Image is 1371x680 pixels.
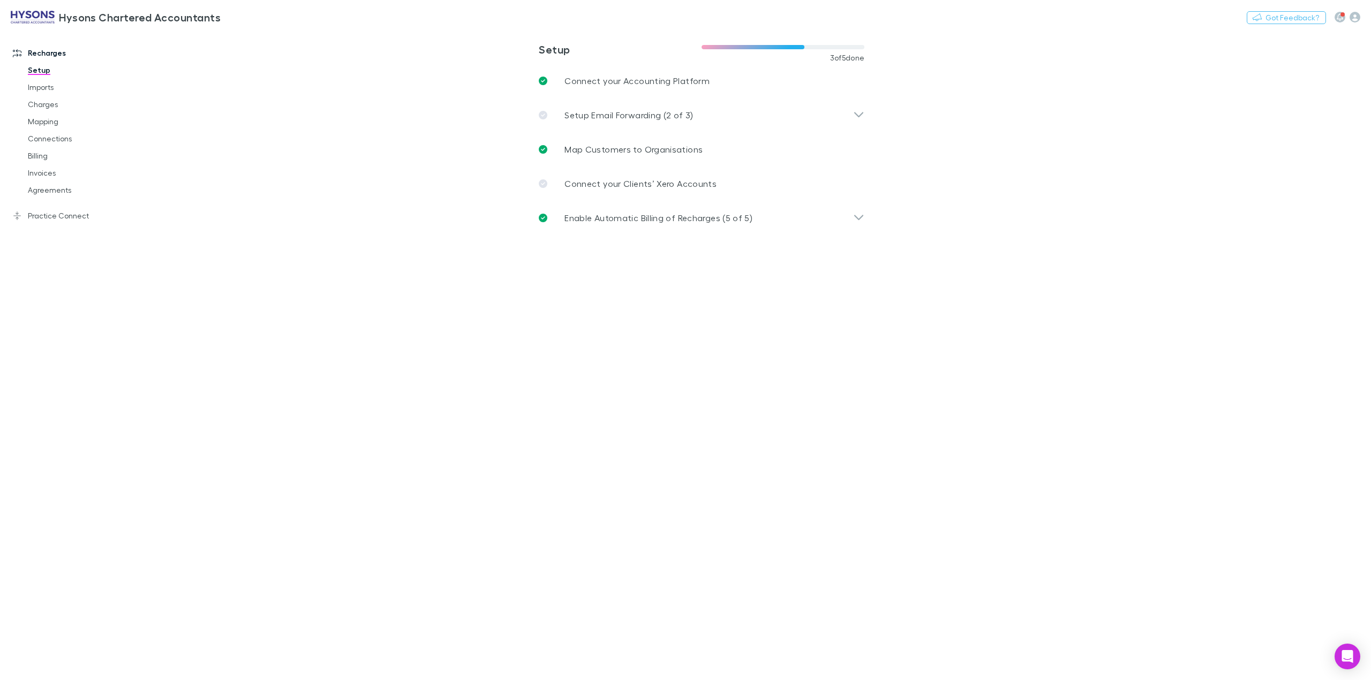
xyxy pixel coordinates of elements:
[539,43,702,56] h3: Setup
[2,207,153,224] a: Practice Connect
[4,4,227,30] a: Hysons Chartered Accountants
[17,147,153,164] a: Billing
[17,130,153,147] a: Connections
[17,79,153,96] a: Imports
[830,54,865,62] span: 3 of 5 done
[530,201,873,235] div: Enable Automatic Billing of Recharges (5 of 5)
[1247,11,1326,24] button: Got Feedback?
[17,96,153,113] a: Charges
[564,74,710,87] p: Connect your Accounting Platform
[530,132,873,167] a: Map Customers to Organisations
[17,62,153,79] a: Setup
[59,11,221,24] h3: Hysons Chartered Accountants
[564,177,717,190] p: Connect your Clients’ Xero Accounts
[17,113,153,130] a: Mapping
[11,11,55,24] img: Hysons Chartered Accountants's Logo
[530,167,873,201] a: Connect your Clients’ Xero Accounts
[17,182,153,199] a: Agreements
[1335,644,1360,669] div: Open Intercom Messenger
[530,64,873,98] a: Connect your Accounting Platform
[530,98,873,132] div: Setup Email Forwarding (2 of 3)
[2,44,153,62] a: Recharges
[564,109,693,122] p: Setup Email Forwarding (2 of 3)
[564,143,703,156] p: Map Customers to Organisations
[17,164,153,182] a: Invoices
[564,211,752,224] p: Enable Automatic Billing of Recharges (5 of 5)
